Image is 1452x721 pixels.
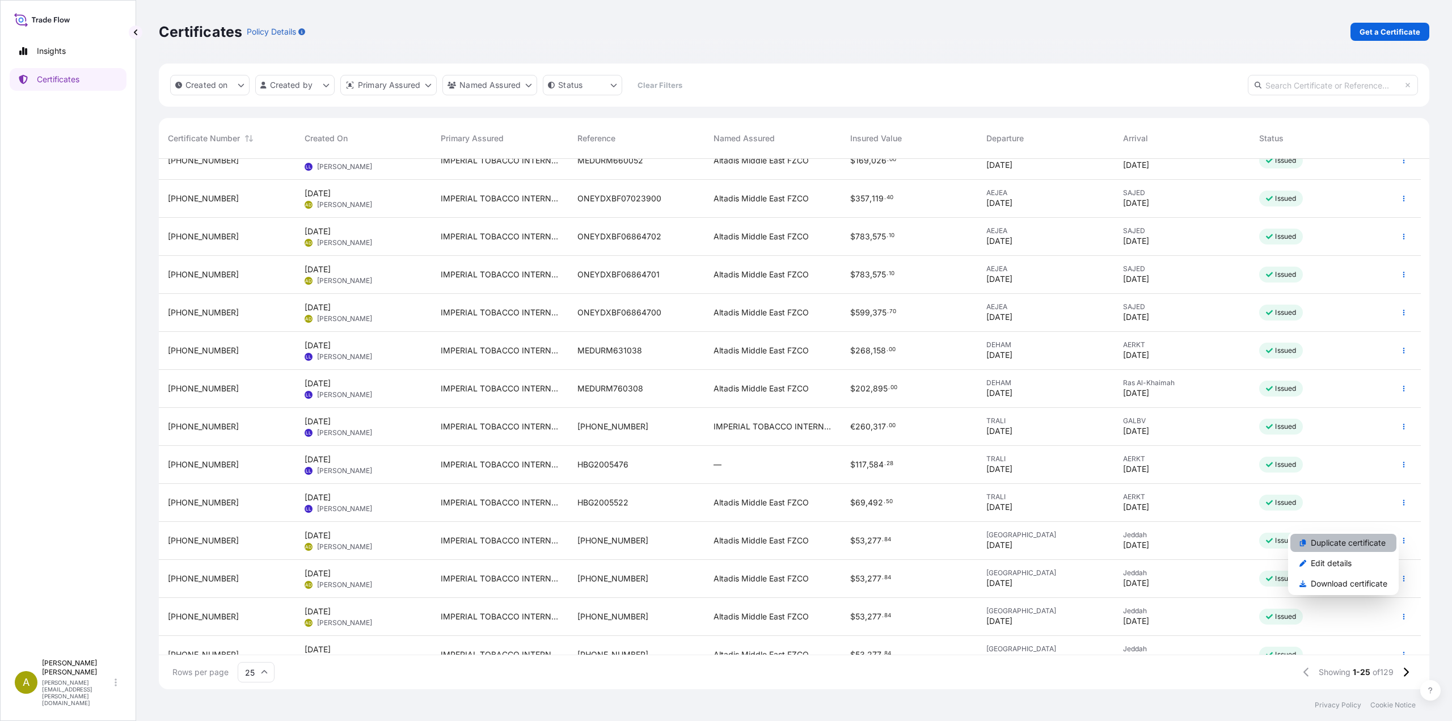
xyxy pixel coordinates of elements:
a: Edit details [1290,554,1396,572]
a: Duplicate certificate [1290,534,1396,552]
p: Download certificate [1311,578,1387,589]
p: Policy Details [247,26,296,37]
p: Certificates [159,23,242,41]
p: Get a Certificate [1360,26,1420,37]
p: Edit details [1311,558,1352,569]
div: Actions [1288,532,1399,595]
a: Download certificate [1290,575,1396,593]
p: Duplicate certificate [1311,537,1386,549]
